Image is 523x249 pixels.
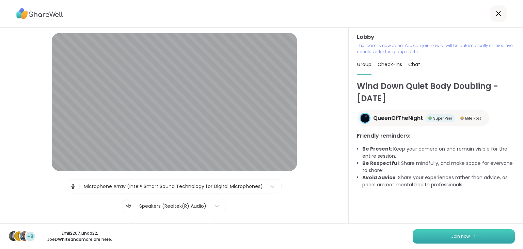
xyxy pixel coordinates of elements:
div: Integrated Webcam [149,222,198,230]
h3: Friendly reminders: [357,132,515,140]
span: | [79,180,80,193]
p: The room is now open. You can join now or will be automatically entered five minutes after the gr... [357,43,515,55]
span: QueenOfTheNight [373,114,423,122]
img: ShareWell Logo [16,6,63,21]
span: L [18,232,20,240]
p: Emil2207 , Linda22 , JoeDWhite and 9 more are here. [42,230,118,243]
img: Elite Host [460,116,464,120]
span: Join now [451,233,470,239]
b: Avoid Advice [362,174,396,181]
li: : Keep your camera on and remain visible for the entire session. [362,145,515,160]
span: +9 [27,233,33,240]
img: Microphone [70,180,76,193]
h1: Wind Down Quiet Body Doubling - [DATE] [357,80,515,105]
li: : Share your experiences rather than advice, as peers are not mental health professionals. [362,174,515,188]
button: Join now [413,229,515,244]
a: QueenOfTheNightQueenOfTheNightSuper PeerSuper PeerElite HostElite Host [357,110,489,126]
span: Chat [408,61,420,68]
img: Super Peer [428,116,432,120]
img: QueenOfTheNight [361,114,369,123]
b: Be Present [362,145,391,152]
h3: Lobby [357,33,515,41]
li: : Share mindfully, and make space for everyone to share! [362,160,515,174]
img: Emil2207 [9,231,18,241]
span: Elite Host [465,116,481,121]
span: Group [357,61,371,68]
img: JoeDWhite [20,231,29,241]
span: Super Peer [433,116,452,121]
img: ShareWell Logomark [473,234,477,238]
img: Camera [135,219,141,233]
div: Microphone Array (Intel® Smart Sound Technology for Digital Microphones) [84,183,263,190]
span: | [144,219,146,233]
b: Be Respectful [362,160,399,167]
span: | [134,202,136,210]
span: Check-ins [378,61,402,68]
